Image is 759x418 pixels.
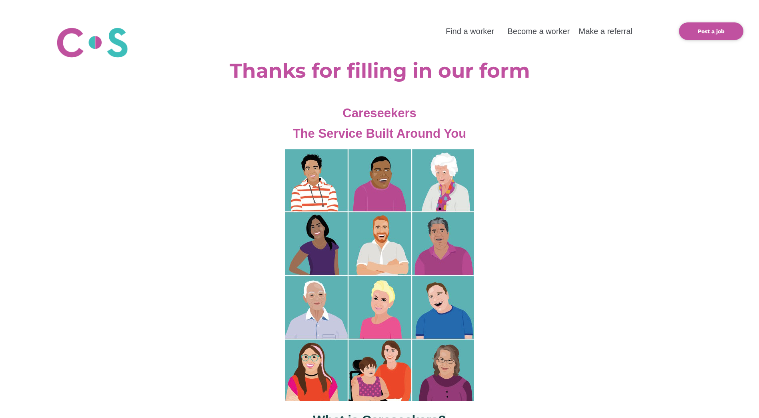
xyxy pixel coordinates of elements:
span: Careseekers The Service Built Around You [293,106,467,141]
a: Make a referral [579,27,633,36]
b: Thanks for filling in our form [230,58,530,83]
a: Find a worker [446,27,494,36]
a: Post a job [679,22,743,40]
b: Post a job [698,28,725,34]
a: Become a worker [507,27,570,36]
